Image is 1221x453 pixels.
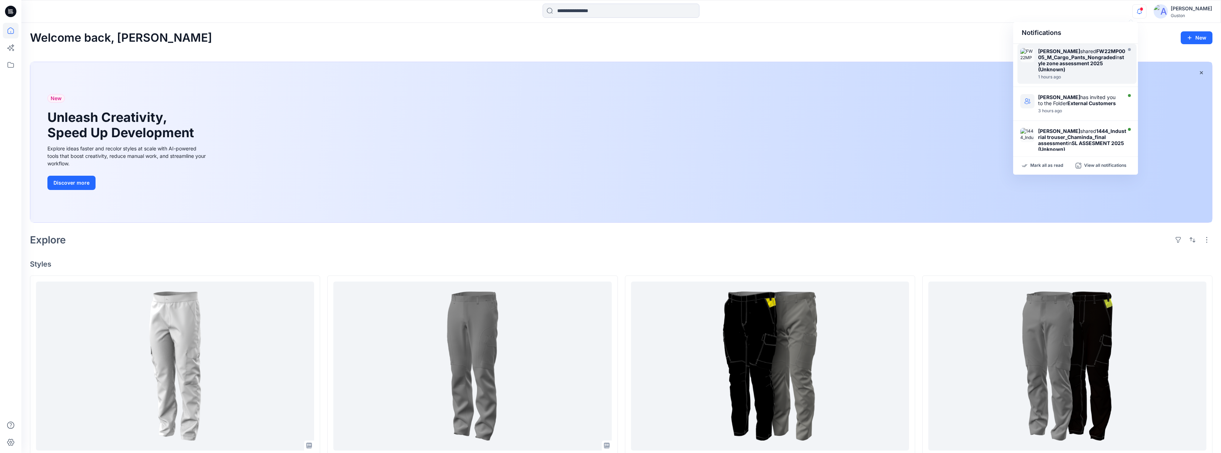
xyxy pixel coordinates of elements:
[30,234,66,246] h2: Explore
[1038,94,1120,106] div: has invited you to the Folder
[1013,22,1138,44] div: Notifications
[1038,48,1080,54] strong: [PERSON_NAME]
[1038,108,1120,113] div: Wednesday, August 20, 2025 06:46
[1038,140,1124,152] strong: SL ASSESMENT 2025 (Unknown)
[1084,163,1127,169] p: View all notifications
[1038,54,1124,72] strong: style zone assessment 2025 (Unknown)
[30,260,1212,268] h4: Styles
[1038,128,1127,152] div: shared in
[47,176,208,190] a: Discover more
[36,282,314,451] a: SS_02
[47,145,208,167] div: Explore ideas faster and recolor styles at scale with AI-powered tools that boost creativity, red...
[1020,94,1035,108] img: External Customers
[1171,13,1212,18] div: Guston
[1038,94,1080,100] strong: [PERSON_NAME]
[1020,128,1035,142] img: 1444_Industrial trouser_Chaminda_final assessment
[51,94,62,103] span: New
[333,282,611,451] a: Concept Style
[1038,48,1127,72] div: shared in
[1067,100,1116,106] strong: External Customers
[1030,163,1063,169] p: Mark all as read
[928,282,1206,451] a: 1444_Industry Trousers Stretch_Thakshila_Final
[1154,4,1168,19] img: avatar
[47,110,197,140] h1: Unleash Creativity, Speed Up Development
[1038,128,1126,146] strong: 1444_Industrial trouser_Chaminda_final assessment
[1038,48,1125,60] strong: FW22MP0005_M_Cargo_Pants_Nongraded
[631,282,909,451] a: 1444_Industrial trouser-Lasantha-FINAL ASSINGMENT
[47,176,96,190] button: Discover more
[1181,31,1212,44] button: New
[1038,128,1080,134] strong: [PERSON_NAME]
[30,31,212,45] h2: Welcome back, [PERSON_NAME]
[1171,4,1212,13] div: [PERSON_NAME]
[1020,48,1035,62] img: FW22MP0005_M_Cargo_Pants_Nongraded
[1038,74,1127,79] div: Wednesday, August 20, 2025 08:34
